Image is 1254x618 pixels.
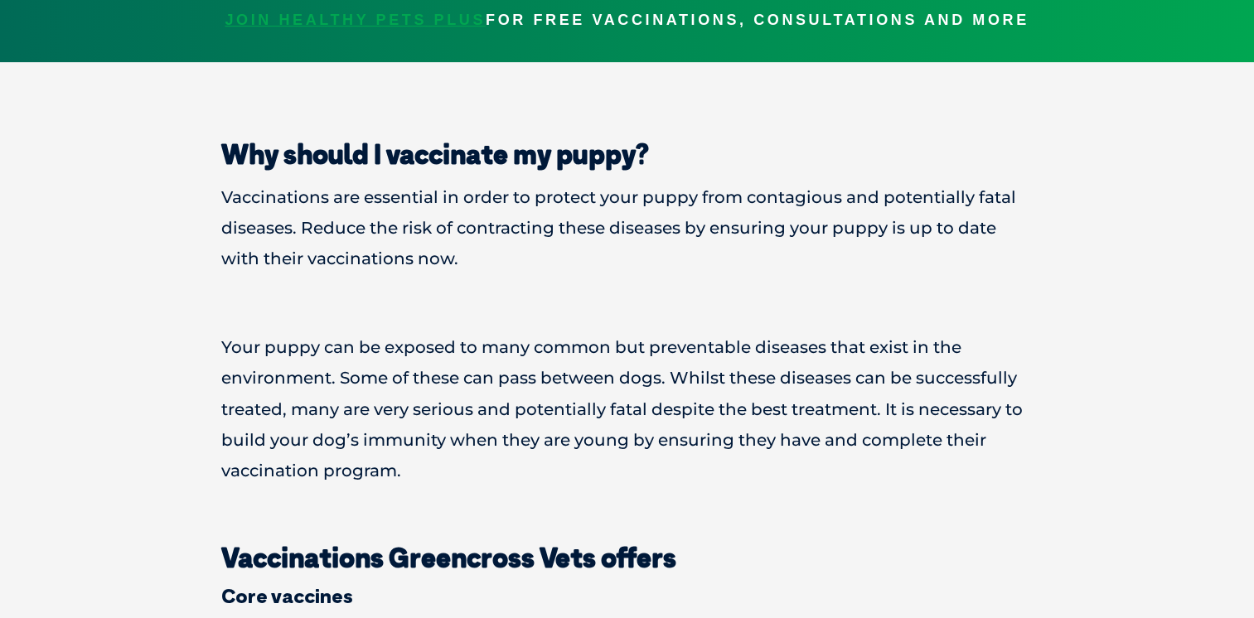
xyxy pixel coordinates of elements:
[221,332,1034,486] p: Your puppy can be exposed to many common but preventable diseases that exist in the environment. ...
[221,541,676,574] strong: Vaccinations Greencross Vets offers
[221,138,649,171] strong: Why should I vaccinate my puppy?
[225,8,486,33] span: JOIN HEALTHY PETS PLUS
[225,12,486,28] a: JOIN HEALTHY PETS PLUS
[221,182,1034,275] p: Vaccinations are essential in order to protect your puppy from contagious and potentially fatal d...
[17,8,1237,33] p: FOR FREE VACCINATIONS, CONSULTATIONS AND MORE
[221,586,1034,606] h3: Core vaccines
